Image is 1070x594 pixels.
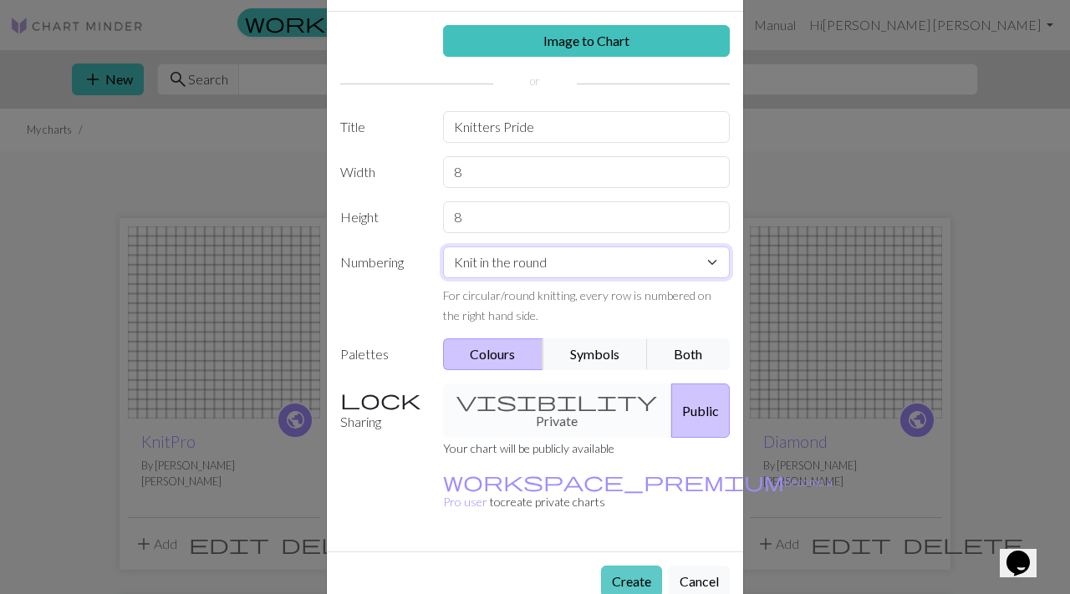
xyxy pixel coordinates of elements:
button: Colours [443,338,544,370]
label: Width [330,156,433,188]
label: Height [330,201,433,233]
button: Symbols [543,338,648,370]
small: For circular/round knitting, every row is numbered on the right hand side. [443,288,711,322]
small: Your chart will be publicly available [443,441,614,455]
label: Numbering [330,246,433,325]
small: to create private charts [443,475,833,509]
span: workspace_premium [443,470,784,493]
iframe: chat widget [1000,527,1053,577]
a: Image to Chart [443,25,731,57]
label: Title [330,111,433,143]
a: Become a Pro user [443,475,833,509]
label: Sharing [330,383,433,438]
button: Public [671,383,730,438]
label: Palettes [330,338,433,370]
button: Both [647,338,731,370]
